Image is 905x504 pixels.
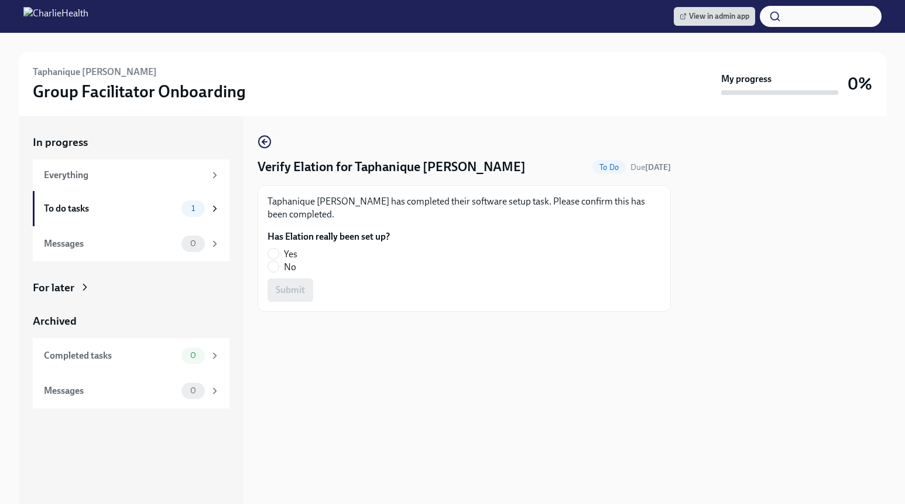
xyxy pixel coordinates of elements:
[848,73,872,94] h3: 0%
[44,202,177,215] div: To do tasks
[645,162,671,172] strong: [DATE]
[23,7,88,26] img: CharlieHealth
[44,237,177,250] div: Messages
[680,11,749,22] span: View in admin app
[33,280,229,295] a: For later
[44,349,177,362] div: Completed tasks
[33,135,229,150] a: In progress
[33,191,229,226] a: To do tasks1
[268,195,661,221] p: Taphanique [PERSON_NAME] has completed their software setup task. Please confirm this has been co...
[183,351,203,360] span: 0
[33,338,229,373] a: Completed tasks0
[33,280,74,295] div: For later
[33,159,229,191] a: Everything
[630,162,671,172] span: Due
[183,239,203,248] span: 0
[592,163,626,172] span: To Do
[44,384,177,397] div: Messages
[284,261,296,274] span: No
[33,314,229,329] a: Archived
[33,81,246,102] h3: Group Facilitator Onboarding
[284,248,297,261] span: Yes
[33,373,229,408] a: Messages0
[721,73,772,86] strong: My progress
[44,169,205,182] div: Everything
[630,162,671,173] span: August 26th, 2025 10:00
[33,226,229,261] a: Messages0
[184,204,202,213] span: 1
[183,386,203,395] span: 0
[674,7,755,26] a: View in admin app
[33,66,157,79] h6: Taphanique [PERSON_NAME]
[258,158,526,176] h4: Verify Elation for Taphanique [PERSON_NAME]
[268,230,390,243] label: Has Elation really been set up?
